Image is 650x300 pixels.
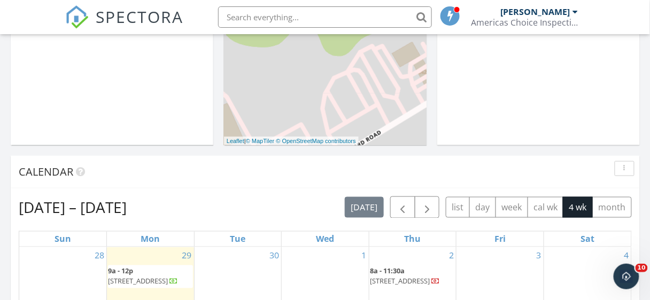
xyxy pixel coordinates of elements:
a: Go to September 30, 2025 [267,247,281,264]
button: cal wk [528,197,564,218]
span: 8a - 11:30a [370,266,405,276]
a: Sunday [52,232,73,247]
a: Go to October 3, 2025 [535,247,544,264]
a: © OpenStreetMap contributors [276,138,356,144]
button: 4 wk [563,197,593,218]
button: [DATE] [345,197,384,218]
a: Go to September 29, 2025 [180,247,194,264]
a: 9a - 12p [STREET_ADDRESS] [108,266,178,286]
a: © MapTiler [246,138,275,144]
a: Tuesday [228,232,247,247]
iframe: Intercom live chat [614,264,639,289]
a: Wednesday [314,232,336,247]
div: | [224,137,359,146]
a: Go to September 28, 2025 [92,247,106,264]
button: Next [415,196,440,218]
h2: [DATE] – [DATE] [19,197,127,218]
img: The Best Home Inspection Software - Spectora [65,5,89,29]
button: list [446,197,470,218]
span: Calendar [19,164,73,179]
span: SPECTORA [96,5,184,28]
a: Thursday [403,232,423,247]
a: Monday [138,232,162,247]
button: week [496,197,528,218]
a: SPECTORA [65,14,184,37]
input: Search everything... [218,6,432,28]
div: Americas Choice Inspections - Triad [471,17,578,28]
span: 10 [636,264,648,272]
a: Saturday [578,232,597,247]
a: Go to October 2, 2025 [447,247,456,264]
a: Leaflet [227,138,244,144]
a: 8a - 11:30a [STREET_ADDRESS] [370,265,455,288]
a: 9a - 12p [STREET_ADDRESS] [108,265,193,288]
button: Previous [390,196,415,218]
div: [PERSON_NAME] [500,6,570,17]
span: [STREET_ADDRESS] [108,277,168,286]
button: day [469,197,496,218]
a: Friday [492,232,508,247]
span: 9a - 12p [108,266,133,276]
a: Go to October 4, 2025 [622,247,631,264]
button: month [592,197,632,218]
a: 8a - 11:30a [STREET_ADDRESS] [370,266,440,286]
a: Go to October 1, 2025 [360,247,369,264]
span: [STREET_ADDRESS] [370,277,430,286]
